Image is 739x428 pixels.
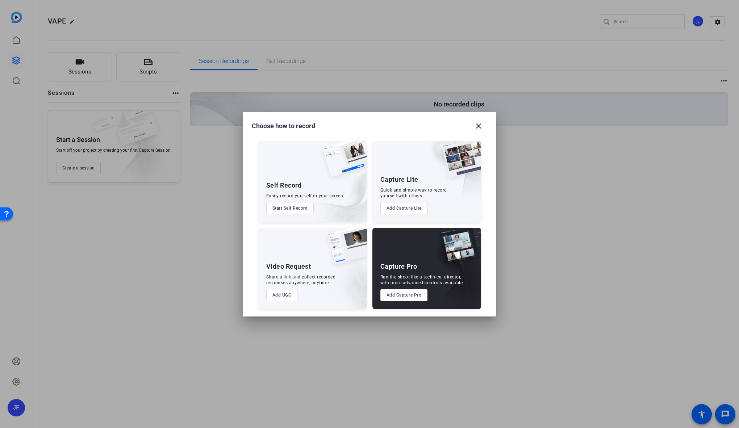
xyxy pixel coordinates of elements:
[317,141,367,184] img: self-record.png
[427,237,481,309] img: embarkstudio-capture-pro.png
[416,141,481,213] img: embarkstudio-capture-lite.png
[266,274,336,286] div: Share a link and collect recorded responses anywhere, anytime.
[266,289,298,301] button: Add UGC
[380,175,418,184] div: Capture Lite
[304,156,367,222] img: embarkstudio-self-record.png
[380,289,428,301] button: Add Capture Pro
[380,262,417,271] div: Capture Pro
[322,228,367,272] img: ugc-content.png
[380,274,464,286] div: Run the shoot like a technical director, with more advanced controls available.
[436,141,481,185] img: capture-lite.png
[266,202,314,214] button: Start Self Record
[325,250,367,309] img: embarkstudio-ugc-content.png
[266,262,311,271] div: Video Request
[266,193,345,199] div: Easily record yourself or your screen.
[474,122,483,130] mat-icon: close
[266,181,302,190] div: Self Record
[380,187,447,199] div: Quick and simple way to record yourself with others.
[252,122,315,130] h1: Choose how to record
[380,202,428,214] button: Add Capture Lite
[433,228,481,272] img: capture-pro.png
